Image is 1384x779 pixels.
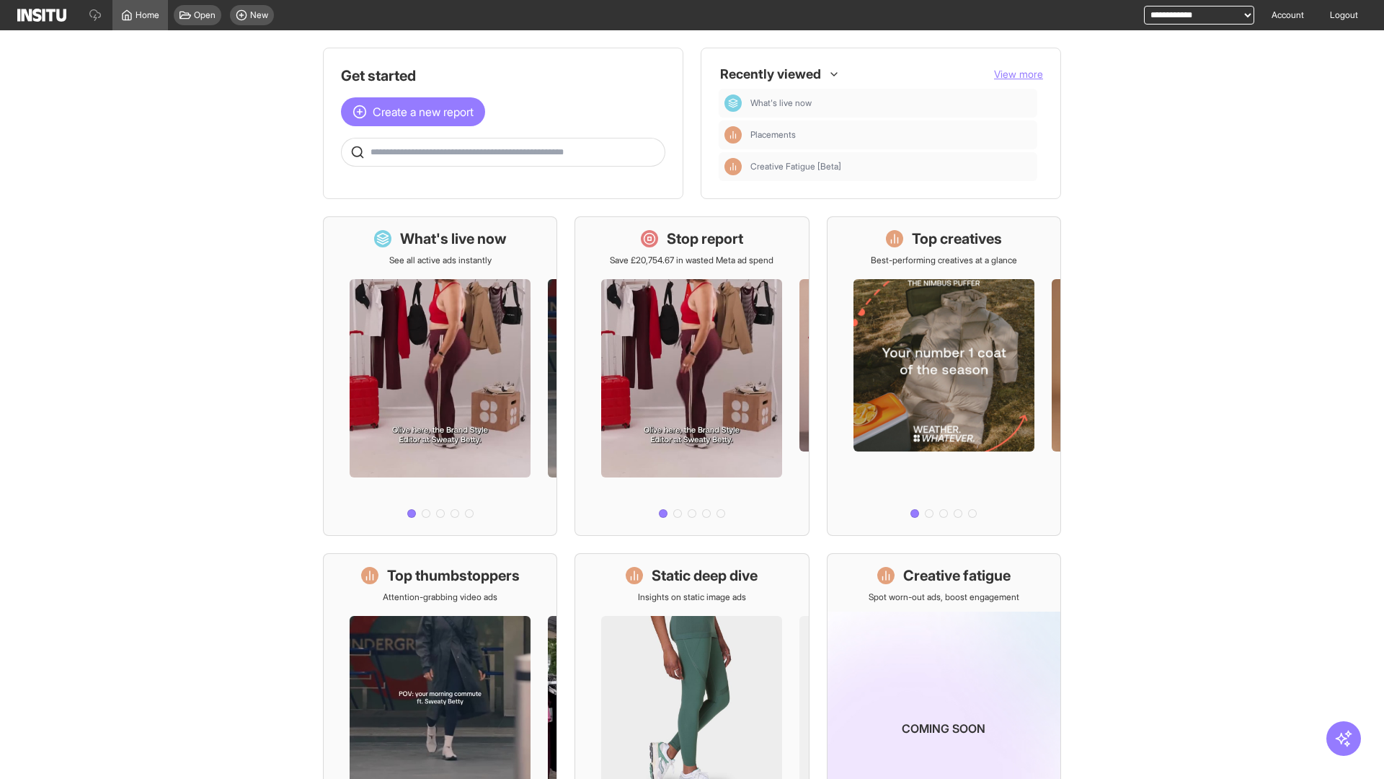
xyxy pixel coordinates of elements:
h1: Top creatives [912,229,1002,249]
span: Placements [750,129,796,141]
p: Attention-grabbing video ads [383,591,497,603]
div: Insights [724,126,742,144]
p: Insights on static image ads [638,591,746,603]
span: Home [136,9,159,21]
h1: Static deep dive [652,565,758,586]
span: Open [194,9,216,21]
span: Placements [750,129,1032,141]
a: Top creativesBest-performing creatives at a glance [827,216,1061,536]
span: New [250,9,268,21]
p: See all active ads instantly [389,255,492,266]
span: View more [994,68,1043,80]
h1: Get started [341,66,665,86]
span: What's live now [750,97,812,109]
div: Dashboard [724,94,742,112]
h1: Stop report [667,229,743,249]
a: Stop reportSave £20,754.67 in wasted Meta ad spend [575,216,809,536]
span: Creative Fatigue [Beta] [750,161,1032,172]
a: What's live nowSee all active ads instantly [323,216,557,536]
img: Logo [17,9,66,22]
h1: What's live now [400,229,507,249]
button: View more [994,67,1043,82]
div: Insights [724,158,742,175]
h1: Top thumbstoppers [387,565,520,586]
button: Create a new report [341,97,485,126]
span: What's live now [750,97,1032,109]
span: Creative Fatigue [Beta] [750,161,841,172]
span: Create a new report [373,103,474,120]
p: Best-performing creatives at a glance [871,255,1017,266]
p: Save £20,754.67 in wasted Meta ad spend [610,255,773,266]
